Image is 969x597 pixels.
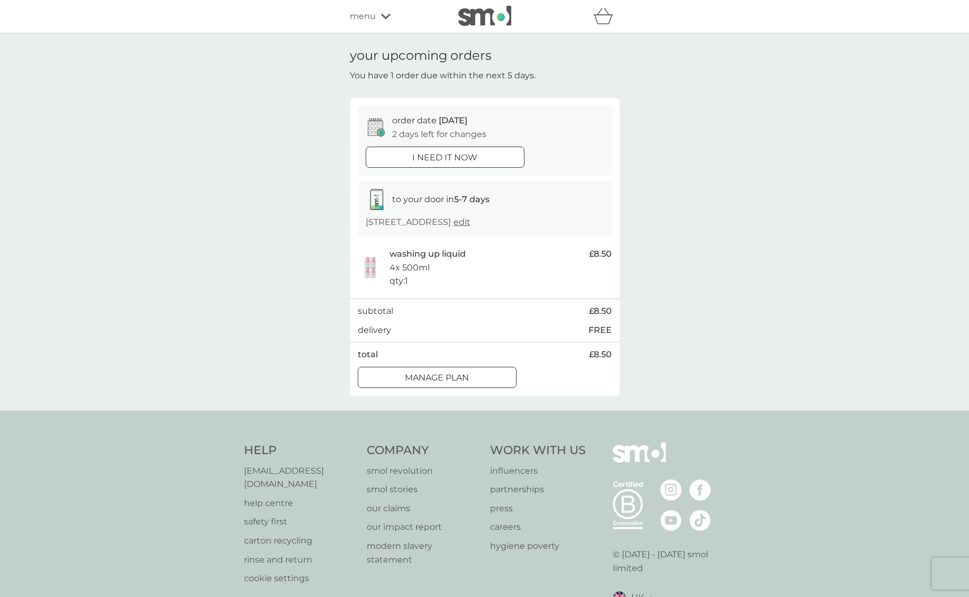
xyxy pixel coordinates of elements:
a: edit [454,217,470,227]
h1: your upcoming orders [350,48,492,64]
a: modern slavery statement [367,539,479,566]
img: visit the smol Instagram page [660,480,682,501]
a: hygiene poverty [490,539,586,553]
p: 4x 500ml [390,261,430,275]
a: smol revolution [367,464,479,478]
img: visit the smol Youtube page [660,510,682,531]
a: our claims [367,502,479,515]
a: cookie settings [244,572,357,585]
p: FREE [588,323,612,337]
p: [STREET_ADDRESS] [366,215,470,229]
span: to your door in [392,194,490,204]
a: [EMAIL_ADDRESS][DOMAIN_NAME] [244,464,357,491]
h4: Help [244,442,357,459]
p: You have 1 order due within the next 5 days. [350,69,536,83]
a: help centre [244,496,357,510]
img: smol [613,442,666,478]
p: Manage plan [405,371,469,385]
img: smol [458,6,511,26]
strong: 5-7 days [454,194,490,204]
a: careers [490,520,586,534]
p: delivery [358,323,391,337]
p: 2 days left for changes [392,128,486,141]
p: © [DATE] - [DATE] smol limited [613,548,726,575]
img: visit the smol Facebook page [690,480,711,501]
a: press [490,502,586,515]
p: subtotal [358,304,393,318]
a: partnerships [490,483,586,496]
h4: Company [367,442,479,459]
a: influencers [490,464,586,478]
a: smol stories [367,483,479,496]
div: basket [593,6,620,27]
span: [DATE] [439,115,467,125]
a: rinse and return [244,553,357,567]
img: visit the smol Tiktok page [690,510,711,531]
p: i need it now [412,151,477,165]
span: menu [350,10,376,23]
a: carton recycling [244,534,357,548]
span: £8.50 [589,304,612,318]
button: Manage plan [358,367,517,388]
span: £8.50 [589,247,612,261]
a: safety first [244,515,357,529]
p: order date [392,114,467,128]
button: i need it now [366,147,524,168]
p: qty : 1 [390,274,408,288]
a: our impact report [367,520,479,534]
p: washing up liquid [390,247,466,261]
span: £8.50 [589,348,612,361]
h4: Work With Us [490,442,586,459]
p: total [358,348,378,361]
